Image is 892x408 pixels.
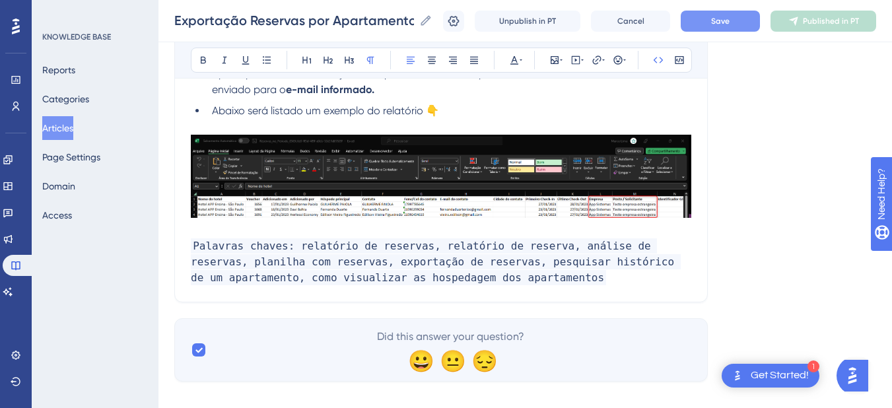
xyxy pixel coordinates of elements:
button: Published in PT [771,11,876,32]
button: Access [42,203,72,227]
span: Published in PT [803,16,859,26]
button: Reports [42,58,75,82]
button: Save [681,11,760,32]
div: 😀 [408,350,429,371]
div: Get Started! [751,368,809,383]
span: Save [711,16,730,26]
button: Page Settings [42,145,100,169]
div: 1 [807,360,819,372]
div: 😐 [440,350,461,371]
button: Unpublish in PT [475,11,580,32]
button: Articles [42,116,73,140]
iframe: UserGuiding AI Assistant Launcher [837,356,876,395]
div: KNOWLEDGE BASE [42,32,111,42]
button: Domain [42,174,75,198]
span: Após aplicar os filtros desejados clique no botão verde para confirmar e então o relatório será e... [212,67,669,96]
img: launcher-image-alternative-text [730,368,745,384]
span: Need Help? [31,3,83,19]
div: Open Get Started! checklist, remaining modules: 1 [722,364,819,388]
input: Article Name [174,11,414,30]
span: Cancel [617,16,644,26]
span: Abaixo será listado um exemplo do relatório 👇 [212,104,439,117]
strong: e-mail informado. [286,83,374,96]
span: Unpublish in PT [499,16,556,26]
button: Cancel [591,11,670,32]
span: Palavras chaves: relatório de reservas, relatório de reserva, análise de reservas, planilha com r... [191,238,681,285]
div: 😔 [471,350,493,371]
span: Did this answer your question? [377,329,524,345]
button: Categories [42,87,89,111]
